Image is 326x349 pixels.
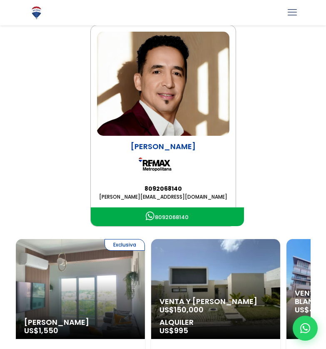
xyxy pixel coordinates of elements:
[174,304,204,315] span: 150,000
[97,193,229,201] a: [PERSON_NAME][EMAIL_ADDRESS][DOMAIN_NAME]
[105,239,145,251] span: Exclusiva
[24,318,137,327] span: [PERSON_NAME]
[159,318,272,327] span: Alquiler
[39,325,58,336] span: 1,550
[97,142,229,151] p: [PERSON_NAME]
[97,32,229,136] img: Leonardo Blanco
[159,297,272,306] span: Venta y [PERSON_NAME]
[97,184,229,193] a: 8092068140
[159,304,204,315] span: US$
[138,151,188,178] img: Remax Metropolitana
[146,212,155,221] img: Icono Whatsapp
[24,325,58,336] span: US$
[174,325,188,336] span: 995
[91,207,244,226] a: Icono Whatsapp8092068140
[285,5,299,20] a: mobile menu
[159,325,188,336] span: US$
[29,5,44,20] img: Logo de REMAX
